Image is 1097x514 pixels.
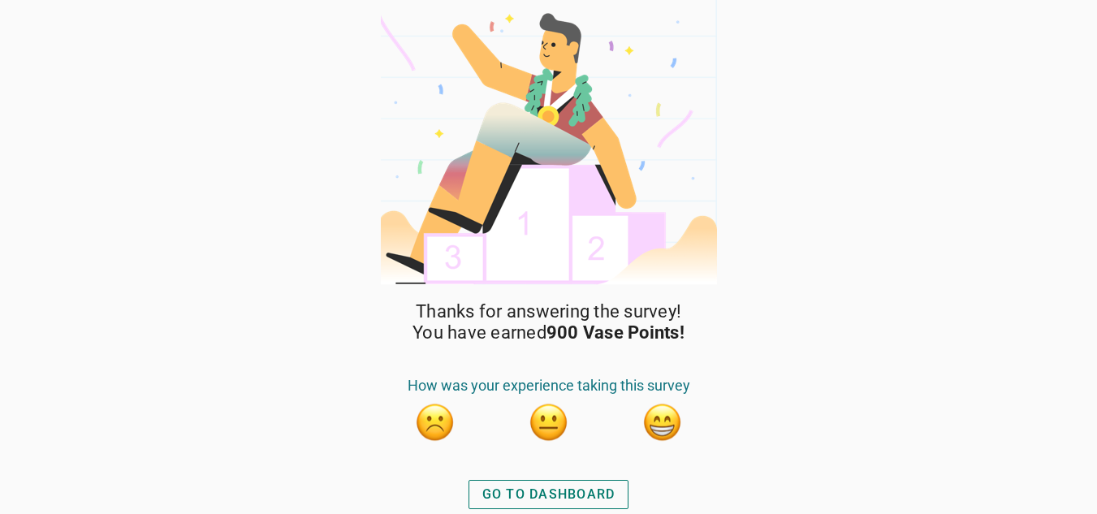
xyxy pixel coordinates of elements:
[412,322,685,343] span: You have earned
[482,485,615,504] div: GO TO DASHBOARD
[416,301,681,322] span: Thanks for answering the survey!
[469,480,629,509] button: GO TO DASHBOARD
[378,377,719,403] div: How was your experience taking this survey
[546,322,685,343] strong: 900 Vase Points!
